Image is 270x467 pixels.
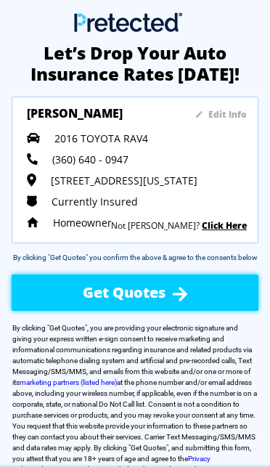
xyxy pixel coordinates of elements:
img: Main Logo [74,12,182,32]
span: Get Quotes [49,324,85,332]
button: Get Quotes [12,275,258,311]
span: Currently Insured [52,195,138,208]
sapn: Edit Info [208,108,247,121]
span: (360) 640 - 0947 [52,153,128,166]
span: 2016 TOYOTA RAV4 [54,131,148,145]
span: [STREET_ADDRESS][US_STATE] [51,174,197,187]
span: Get Quotes [83,283,165,302]
a: marketing partners (listed here) [20,378,117,386]
h3: [PERSON_NAME] [27,105,152,120]
span: Homeowner [53,216,112,230]
h2: Let’s Drop Your Auto Insurance Rates [DATE]! [12,43,258,85]
div: By clicking "Get Quotes" you confirm the above & agree to the consents below [13,252,258,263]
